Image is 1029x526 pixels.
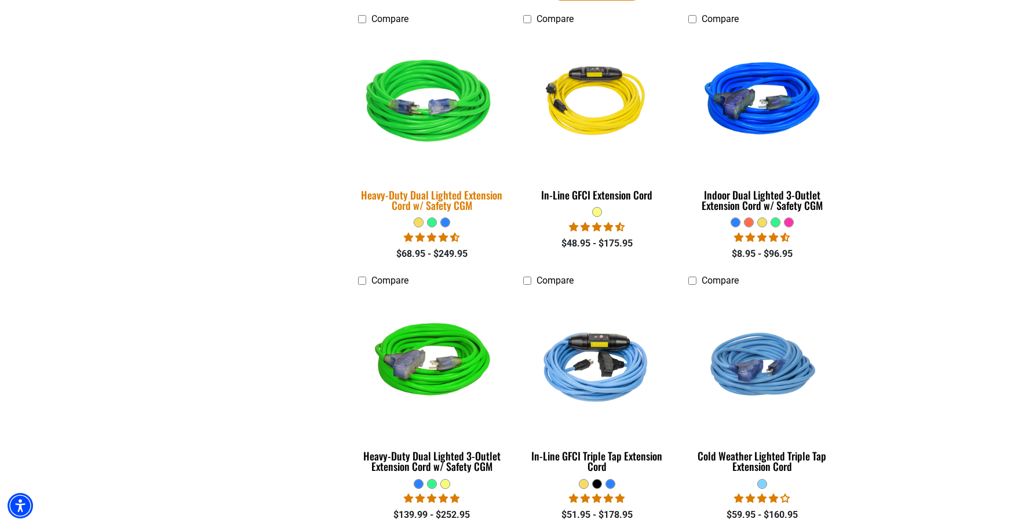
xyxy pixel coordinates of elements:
div: $8.95 - $96.95 [688,247,836,261]
div: In-Line GFCI Triple Tap Extension Cord [523,451,671,471]
div: $68.95 - $249.95 [358,247,506,261]
span: Compare [702,275,739,286]
span: Compare [537,13,574,24]
span: 4.92 stars [404,493,459,504]
div: Heavy-Duty Dual Lighted Extension Cord w/ Safety CGM [358,190,506,211]
div: $48.95 - $175.95 [523,237,671,251]
a: blue Indoor Dual Lighted 3-Outlet Extension Cord w/ Safety CGM [688,31,836,217]
div: In-Line GFCI Extension Cord [523,190,671,200]
div: $51.95 - $178.95 [523,508,671,522]
a: Light Blue In-Line GFCI Triple Tap Extension Cord [523,292,671,478]
div: Cold Weather Lighted Triple Tap Extension Cord [688,451,836,471]
span: Compare [371,13,408,24]
span: 4.64 stars [404,232,459,243]
a: neon green Heavy-Duty Dual Lighted 3-Outlet Extension Cord w/ Safety CGM [358,292,506,478]
a: Light Blue Cold Weather Lighted Triple Tap Extension Cord [688,292,836,478]
span: Compare [371,275,408,286]
img: green [351,29,513,177]
div: Heavy-Duty Dual Lighted 3-Outlet Extension Cord w/ Safety CGM [358,451,506,471]
a: Yellow In-Line GFCI Extension Cord [523,31,671,207]
img: Yellow [524,36,670,169]
img: Light Blue [689,298,835,431]
a: green Heavy-Duty Dual Lighted Extension Cord w/ Safety CGM [358,31,506,217]
div: Accessibility Menu [8,493,33,518]
div: $139.99 - $252.95 [358,508,506,522]
img: blue [689,36,835,169]
span: 5.00 stars [569,493,625,504]
span: Compare [702,13,739,24]
div: Indoor Dual Lighted 3-Outlet Extension Cord w/ Safety CGM [688,190,836,211]
img: Light Blue [524,298,670,431]
span: 4.62 stars [569,222,625,233]
img: neon green [359,298,505,431]
span: 4.18 stars [734,493,790,504]
span: Compare [537,275,574,286]
span: 4.33 stars [734,232,790,243]
div: $59.95 - $160.95 [688,508,836,522]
